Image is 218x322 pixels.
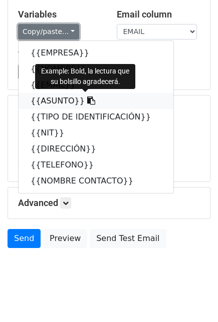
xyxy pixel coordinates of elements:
[43,229,87,248] a: Preview
[19,173,173,189] a: {{NOMBRE CONTACTO}}
[19,61,173,77] a: {{NOMBRE}}
[35,64,135,89] div: Example: Bold, la lectura que su bolsillo agradecerá.
[19,157,173,173] a: {{TELEFONO}}
[19,93,173,109] a: {{ASUNTO}}
[19,77,173,93] a: {{EMAIL}}
[18,24,79,39] a: Copy/paste...
[90,229,166,248] a: Send Test Email
[19,109,173,125] a: {{TIPO DE IDENTIFICACIÓN}}
[18,9,102,20] h5: Variables
[19,45,173,61] a: {{EMPRESA}}
[19,141,173,157] a: {{DIRECCIÓN}}
[168,274,218,322] div: Widget de chat
[8,229,41,248] a: Send
[19,125,173,141] a: {{NIT}}
[117,9,200,20] h5: Email column
[18,197,200,208] h5: Advanced
[168,274,218,322] iframe: Chat Widget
